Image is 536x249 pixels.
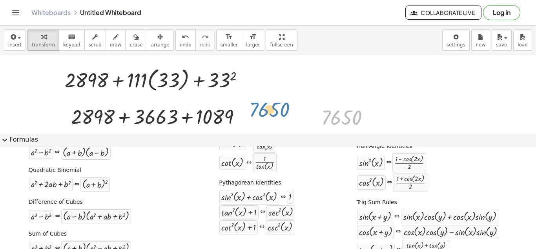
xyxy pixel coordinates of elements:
i: keyboard [68,32,75,42]
label: Half-Angle Identities [357,142,412,150]
button: scrub [84,30,106,51]
i: redo [201,32,209,42]
button: erase [125,30,147,51]
span: save [496,42,507,48]
label: Pythagorean Identities [219,179,281,187]
button: arrange [147,30,174,51]
div: ⇔ [281,193,286,202]
span: undo [180,42,191,48]
label: Difference of Cubes [29,198,83,206]
button: format_sizesmaller [216,30,242,51]
button: redoredo [195,30,215,51]
label: Quadratic Binomial [29,166,81,174]
button: settings [442,30,470,51]
i: undo [182,32,189,42]
button: Collaborate Live [405,6,481,20]
div: ⇔ [394,212,399,221]
button: fullscreen [266,30,297,51]
span: smaller [221,42,238,48]
span: Collaborate Live [412,9,475,16]
button: insert [4,30,26,51]
div: ⇔ [387,178,392,187]
button: load [513,30,532,51]
span: redo [200,42,210,48]
span: fullscreen [270,42,293,48]
button: keyboardkeypad [59,30,85,51]
i: format_size [225,32,233,42]
span: insert [8,42,22,48]
button: save [492,30,512,51]
span: draw [110,42,122,48]
button: format_sizelarger [242,30,264,51]
span: erase [129,42,142,48]
button: draw [106,30,126,51]
i: format_size [249,32,257,42]
div: ⇔ [74,180,79,189]
div: ⇔ [55,148,60,157]
button: transform [27,30,59,51]
span: settings [447,42,465,48]
label: Trig Sum Rules [357,199,397,207]
div: ⇔ [386,158,391,167]
div: ⇔ [247,139,252,148]
div: ⇔ [396,227,401,236]
button: Toggle navigation [9,6,22,19]
span: load [518,42,528,48]
span: scrub [89,42,102,48]
span: keypad [63,42,80,48]
span: arrange [151,42,170,48]
a: Whiteboards [31,9,71,17]
span: new [476,42,485,48]
button: Log in [483,5,520,20]
label: Sum of Cubes [29,230,67,238]
button: undoundo [175,30,196,51]
button: new [471,30,490,51]
span: transform [32,42,55,48]
div: ⇔ [259,223,264,232]
div: ⇔ [246,159,252,168]
div: ⇔ [260,208,265,217]
span: larger [246,42,260,48]
div: ⇔ [55,212,60,221]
